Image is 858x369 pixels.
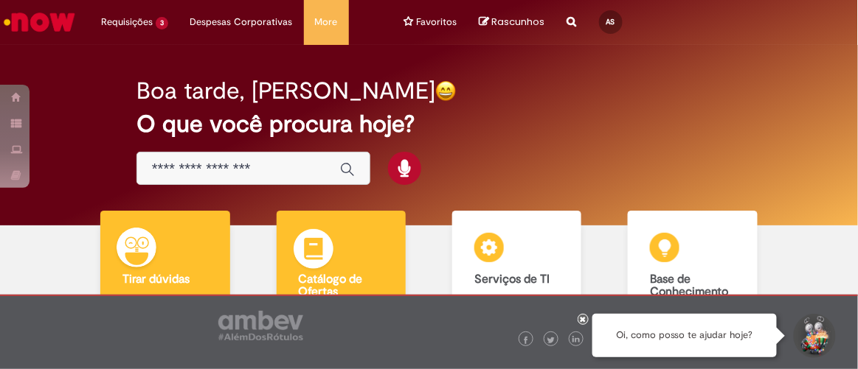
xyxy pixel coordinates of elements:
p: Tirar dúvidas com Lupi Assist e Gen Ai [122,293,207,337]
a: Catálogo de Ofertas Abra uma solicitação [253,211,429,353]
img: logo_footer_twitter.png [547,337,555,344]
span: AS [606,17,615,27]
a: Serviços de TI Encontre ajuda [429,211,605,353]
h2: Boa tarde, [PERSON_NAME] [136,78,435,104]
b: Tirar dúvidas [122,272,190,287]
span: Despesas Corporativas [190,15,293,29]
div: Oi, como posso te ajudar hoje? [592,314,777,357]
a: No momento, sua lista de rascunhos tem 0 Itens [480,15,545,29]
img: logo_footer_facebook.png [522,337,530,344]
img: ServiceNow [1,7,77,37]
a: Base de Conhecimento Consulte e aprenda [605,211,781,353]
img: happy-face.png [435,80,457,102]
p: Encontre ajuda [474,293,559,308]
button: Iniciar Conversa de Suporte [792,314,836,358]
b: Serviços de TI [474,272,550,287]
h2: O que você procura hoje? [136,111,722,137]
img: logo_footer_ambev_rotulo_gray.png [218,311,303,340]
span: More [315,15,338,29]
b: Catálogo de Ofertas [299,272,363,300]
a: Tirar dúvidas Tirar dúvidas com Lupi Assist e Gen Ai [77,211,253,353]
b: Base de Conhecimento [650,272,728,300]
span: Requisições [101,15,153,29]
span: Rascunhos [492,15,545,29]
img: logo_footer_linkedin.png [572,336,580,345]
span: Favoritos [417,15,457,29]
span: 3 [156,17,168,29]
